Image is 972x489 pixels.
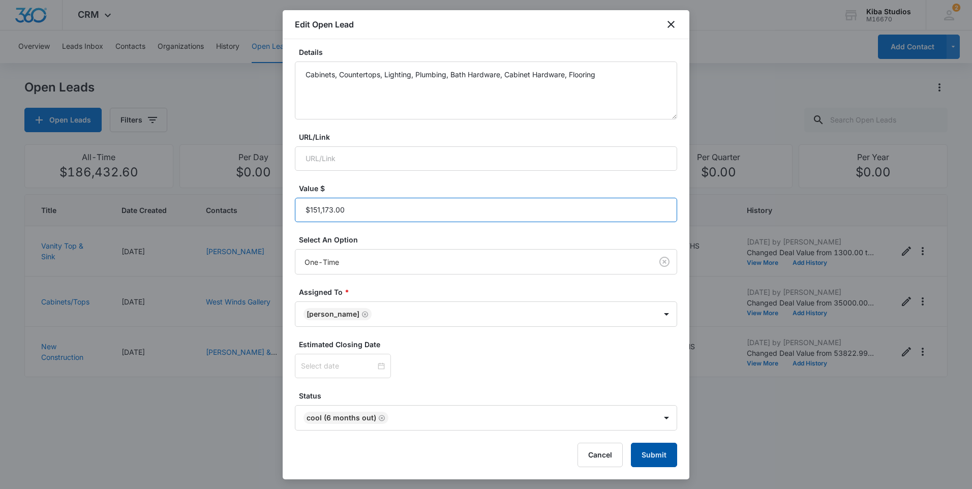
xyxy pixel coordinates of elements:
label: Value $ [299,183,681,194]
label: Estimated Closing Date [299,339,681,350]
h1: Edit Open Lead [295,18,354,30]
input: URL/Link [295,146,677,171]
label: Details [299,47,681,57]
div: Remove Jonathan Sexton-Toole [359,311,369,318]
button: Submit [631,443,677,467]
input: Select date [301,360,376,372]
textarea: Cabinets, Countertops, Lighting, Plumbing, Bath Hardware, Cabinet Hardware, Flooring [295,62,677,119]
div: Remove Cool (6 MONTHS OUT) [376,414,385,421]
label: URL/Link [299,132,681,142]
input: Value $ [295,198,677,222]
button: close [665,18,677,30]
div: Cool (6 MONTHS OUT) [307,414,376,421]
label: Select An Option [299,234,681,245]
button: Cancel [578,443,623,467]
div: [PERSON_NAME] [307,311,359,318]
label: Status [299,390,681,401]
label: Assigned To [299,287,681,297]
button: Clear [656,254,673,270]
